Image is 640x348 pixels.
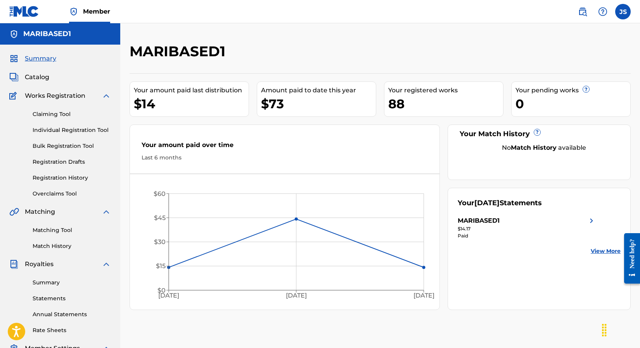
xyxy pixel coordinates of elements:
[134,95,249,113] div: $14
[9,29,19,39] img: Accounts
[9,260,19,269] img: Royalties
[261,95,376,113] div: $73
[25,91,85,100] span: Works Registration
[156,263,166,270] tspan: $15
[25,260,54,269] span: Royalties
[615,4,631,19] div: User Menu
[458,129,621,139] div: Your Match History
[9,91,19,100] img: Works Registration
[33,158,111,166] a: Registration Drafts
[467,143,621,152] div: No available
[33,190,111,198] a: Overclaims Tool
[458,216,596,239] a: MARIBASED1right chevron icon$14.17Paid
[33,126,111,134] a: Individual Registration Tool
[511,144,557,151] strong: Match History
[33,294,111,303] a: Statements
[601,311,640,348] iframe: Chat Widget
[102,260,111,269] img: expand
[154,214,166,222] tspan: $45
[102,207,111,216] img: expand
[33,226,111,234] a: Matching Tool
[458,225,596,232] div: $14.17
[102,91,111,100] img: expand
[458,232,596,239] div: Paid
[157,287,166,294] tspan: $0
[142,140,428,154] div: Your amount paid over time
[534,129,540,135] span: ?
[142,154,428,162] div: Last 6 months
[9,73,19,82] img: Catalog
[458,198,542,208] div: Your Statements
[33,242,111,250] a: Match History
[388,86,503,95] div: Your registered works
[154,238,166,246] tspan: $30
[595,4,611,19] div: Help
[33,142,111,150] a: Bulk Registration Tool
[458,216,500,225] div: MARIBASED1
[515,86,630,95] div: Your pending works
[286,292,307,300] tspan: [DATE]
[134,86,249,95] div: Your amount paid last distribution
[25,54,56,63] span: Summary
[69,7,78,16] img: Top Rightsholder
[83,7,110,16] span: Member
[413,292,434,300] tspan: [DATE]
[515,95,630,113] div: 0
[9,207,19,216] img: Matching
[598,319,611,342] div: Drag
[33,310,111,319] a: Annual Statements
[474,199,500,207] span: [DATE]
[261,86,376,95] div: Amount paid to date this year
[25,73,49,82] span: Catalog
[130,43,229,60] h2: MARIBASED1
[33,110,111,118] a: Claiming Tool
[578,7,587,16] img: search
[33,326,111,334] a: Rate Sheets
[583,86,589,92] span: ?
[23,29,71,38] h5: MARIBASED1
[9,6,39,17] img: MLC Logo
[591,247,621,255] a: View More
[388,95,503,113] div: 88
[598,7,607,16] img: help
[587,216,596,225] img: right chevron icon
[575,4,590,19] a: Public Search
[158,292,179,300] tspan: [DATE]
[33,174,111,182] a: Registration History
[9,73,49,82] a: CatalogCatalog
[618,225,640,291] iframe: Resource Center
[154,190,166,197] tspan: $60
[9,54,19,63] img: Summary
[9,54,56,63] a: SummarySummary
[33,279,111,287] a: Summary
[25,207,55,216] span: Matching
